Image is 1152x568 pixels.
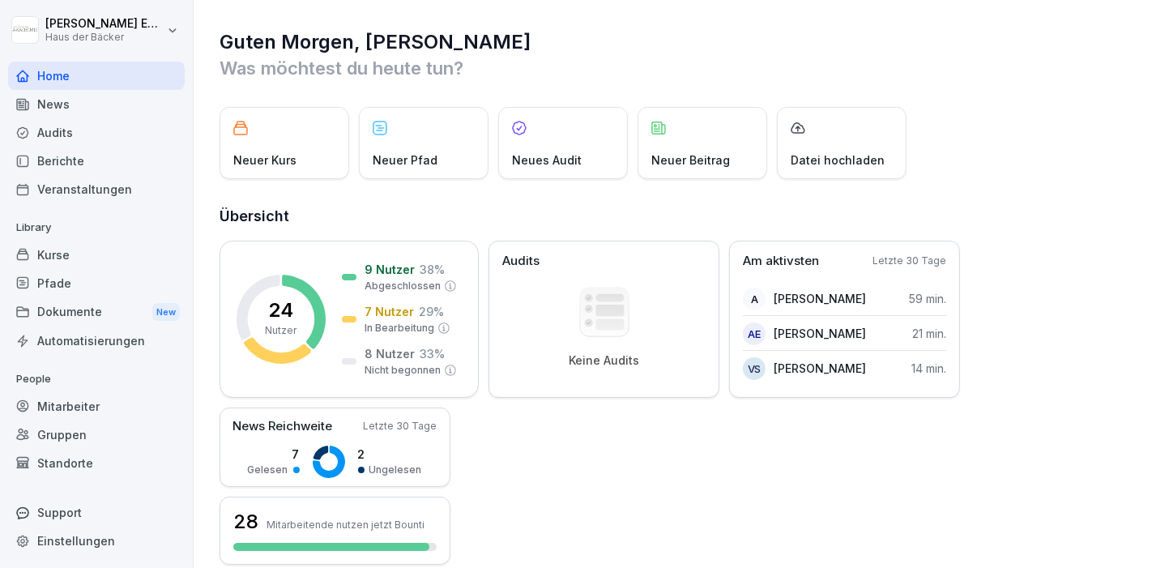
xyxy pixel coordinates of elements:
p: 21 min. [912,325,946,342]
a: Gruppen [8,421,185,449]
div: AE [743,322,766,345]
p: Neues Audit [512,152,582,169]
p: 2 [358,446,422,463]
p: 38 % [420,261,445,278]
p: Nutzer [266,323,297,338]
p: 7 Nutzer [365,303,414,320]
p: Ungelesen [369,463,422,477]
p: News Reichweite [233,417,332,436]
a: Berichte [8,147,185,175]
p: [PERSON_NAME] Ehlerding [45,17,164,31]
p: 59 min. [909,290,946,307]
a: Kurse [8,241,185,269]
a: Mitarbeiter [8,392,185,421]
p: 14 min. [911,360,946,377]
p: Letzte 30 Tage [873,254,946,268]
p: Mitarbeitende nutzen jetzt Bounti [267,519,425,531]
div: Support [8,498,185,527]
p: [PERSON_NAME] [774,290,866,307]
p: Datei hochladen [791,152,885,169]
div: VS [743,357,766,380]
a: Einstellungen [8,527,185,555]
p: Neuer Beitrag [651,152,730,169]
h3: 28 [233,508,258,536]
p: Gelesen [248,463,288,477]
div: New [152,303,180,322]
p: 7 [248,446,300,463]
p: 33 % [420,345,445,362]
p: Am aktivsten [743,252,819,271]
p: People [8,366,185,392]
div: Dokumente [8,297,185,327]
p: Library [8,215,185,241]
a: News [8,90,185,118]
p: Neuer Kurs [233,152,297,169]
a: Standorte [8,449,185,477]
p: 24 [269,301,294,320]
p: 9 Nutzer [365,261,415,278]
a: Pfade [8,269,185,297]
h1: Guten Morgen, [PERSON_NAME] [220,29,1128,55]
a: DokumenteNew [8,297,185,327]
p: [PERSON_NAME] [774,360,866,377]
a: Veranstaltungen [8,175,185,203]
a: Audits [8,118,185,147]
p: In Bearbeitung [365,321,434,335]
p: Neuer Pfad [373,152,437,169]
p: Nicht begonnen [365,363,441,378]
p: Abgeschlossen [365,279,441,293]
a: Home [8,62,185,90]
p: 8 Nutzer [365,345,415,362]
p: Letzte 30 Tage [363,419,437,433]
a: Automatisierungen [8,327,185,355]
h2: Übersicht [220,205,1128,228]
p: [PERSON_NAME] [774,325,866,342]
p: Audits [502,252,540,271]
p: Was möchtest du heute tun? [220,55,1128,81]
p: 29 % [419,303,444,320]
p: Keine Audits [569,353,639,368]
div: A [743,288,766,310]
p: Haus der Bäcker [45,32,164,43]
